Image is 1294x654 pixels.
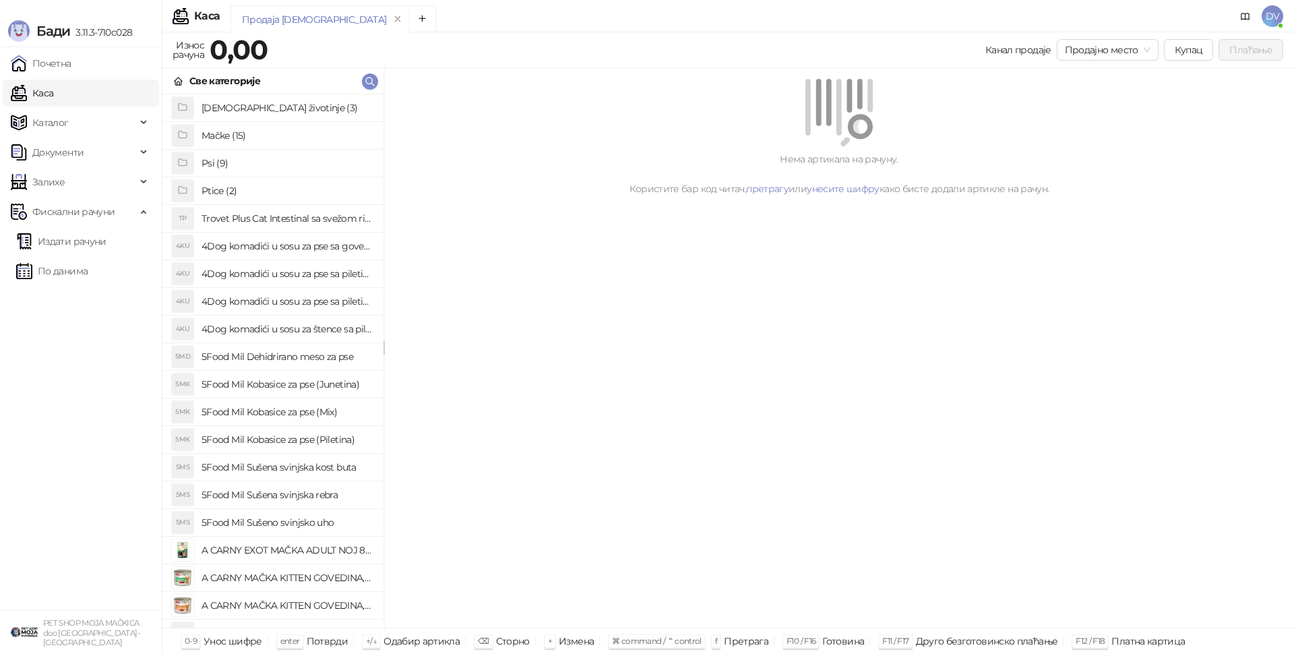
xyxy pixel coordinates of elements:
[383,632,460,650] div: Одабир артикла
[202,539,373,561] h4: A CARNY EXOT MAČKA ADULT NOJ 85g
[882,636,908,646] span: F11 / F17
[172,291,193,312] div: 4KU
[172,263,193,285] div: 4KU
[16,228,106,255] a: Издати рачуни
[32,169,65,196] span: Залихе
[787,636,815,646] span: F10 / F16
[202,208,373,229] h4: Trovet Plus Cat Intestinal sa svežom ribom (85g)
[11,50,71,77] a: Почетна
[172,456,193,478] div: 5MS
[746,183,789,195] a: претрагу
[202,346,373,367] h4: 5Food Mil Dehidrirano meso za pse
[32,109,69,136] span: Каталог
[204,632,262,650] div: Унос шифре
[172,484,193,506] div: 5MS
[172,318,193,340] div: 4KU
[172,401,193,423] div: 5MK
[202,318,373,340] h4: 4Dog komadići u sosu za štence sa piletinom (100g)
[242,12,386,27] div: Продаја [DEMOGRAPHIC_DATA]
[724,632,768,650] div: Претрага
[202,456,373,478] h4: 5Food Mil Sušena svinjska kost buta
[1065,40,1150,60] span: Продајно место
[8,20,30,42] img: Logo
[202,374,373,395] h4: 5Food Mil Kobasice za pse (Junetina)
[172,235,193,257] div: 4KU
[185,636,197,646] span: 0-9
[366,636,377,646] span: ↑/↓
[162,94,383,628] div: grid
[409,5,436,32] button: Add tab
[202,484,373,506] h4: 5Food Mil Sušena svinjska rebra
[202,512,373,533] h4: 5Food Mil Sušeno svinjsko uho
[400,152,1278,196] div: Нема артикала на рачуну. Користите бар код читач, или како бисте додали артикле на рачун.
[189,73,260,88] div: Све категорије
[202,567,373,589] h4: A CARNY MAČKA KITTEN GOVEDINA,PILETINA I ZEC 200g
[16,258,88,285] a: По данима
[202,235,373,257] h4: 4Dog komadići u sosu za pse sa govedinom (100g)
[194,11,220,22] div: Каса
[548,636,552,646] span: +
[172,567,193,589] img: Slika
[1164,39,1214,61] button: Купац
[807,183,880,195] a: унесите шифру
[172,346,193,367] div: 5MD
[43,618,140,647] small: PET SHOP MOJA MAČKICA doo [GEOGRAPHIC_DATA]-[GEOGRAPHIC_DATA]
[11,619,38,646] img: 64x64-companyLogo-9f44b8df-f022-41eb-b7d6-300ad218de09.png
[202,97,373,119] h4: [DEMOGRAPHIC_DATA] životinje (3)
[612,636,702,646] span: ⌘ command / ⌃ control
[202,125,373,146] h4: Mačke (15)
[822,632,864,650] div: Готовина
[307,632,348,650] div: Потврди
[1111,632,1185,650] div: Платна картица
[496,632,530,650] div: Сторно
[172,429,193,450] div: 5MK
[172,512,193,533] div: 5MS
[11,80,53,107] a: Каса
[559,632,594,650] div: Измена
[916,632,1058,650] div: Друго безготовинско плаћање
[715,636,717,646] span: f
[1262,5,1283,27] span: DV
[210,33,268,66] strong: 0,00
[32,139,84,166] span: Документи
[202,152,373,174] h4: Psi (9)
[202,401,373,423] h4: 5Food Mil Kobasice za pse (Mix)
[172,622,193,644] div: ABP
[172,208,193,229] div: TP
[172,539,193,561] img: Slika
[1219,39,1283,61] button: Плаћање
[1076,636,1105,646] span: F12 / F18
[202,291,373,312] h4: 4Dog komadići u sosu za pse sa piletinom i govedinom (4x100g)
[202,180,373,202] h4: Ptice (2)
[172,374,193,395] div: 5MK
[170,36,207,63] div: Износ рачуна
[70,26,132,38] span: 3.11.3-710c028
[280,636,300,646] span: enter
[202,595,373,616] h4: A CARNY MAČKA KITTEN GOVEDINA,TELETINA I PILETINA 200g
[389,13,406,25] button: remove
[202,622,373,644] h4: ADIVA Biotic Powder (1 kesica)
[1235,5,1256,27] a: Документација
[172,595,193,616] img: Slika
[202,263,373,285] h4: 4Dog komadići u sosu za pse sa piletinom (100g)
[36,23,70,39] span: Бади
[202,429,373,450] h4: 5Food Mil Kobasice za pse (Piletina)
[478,636,489,646] span: ⌫
[985,42,1051,57] div: Канал продаје
[32,198,115,225] span: Фискални рачуни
